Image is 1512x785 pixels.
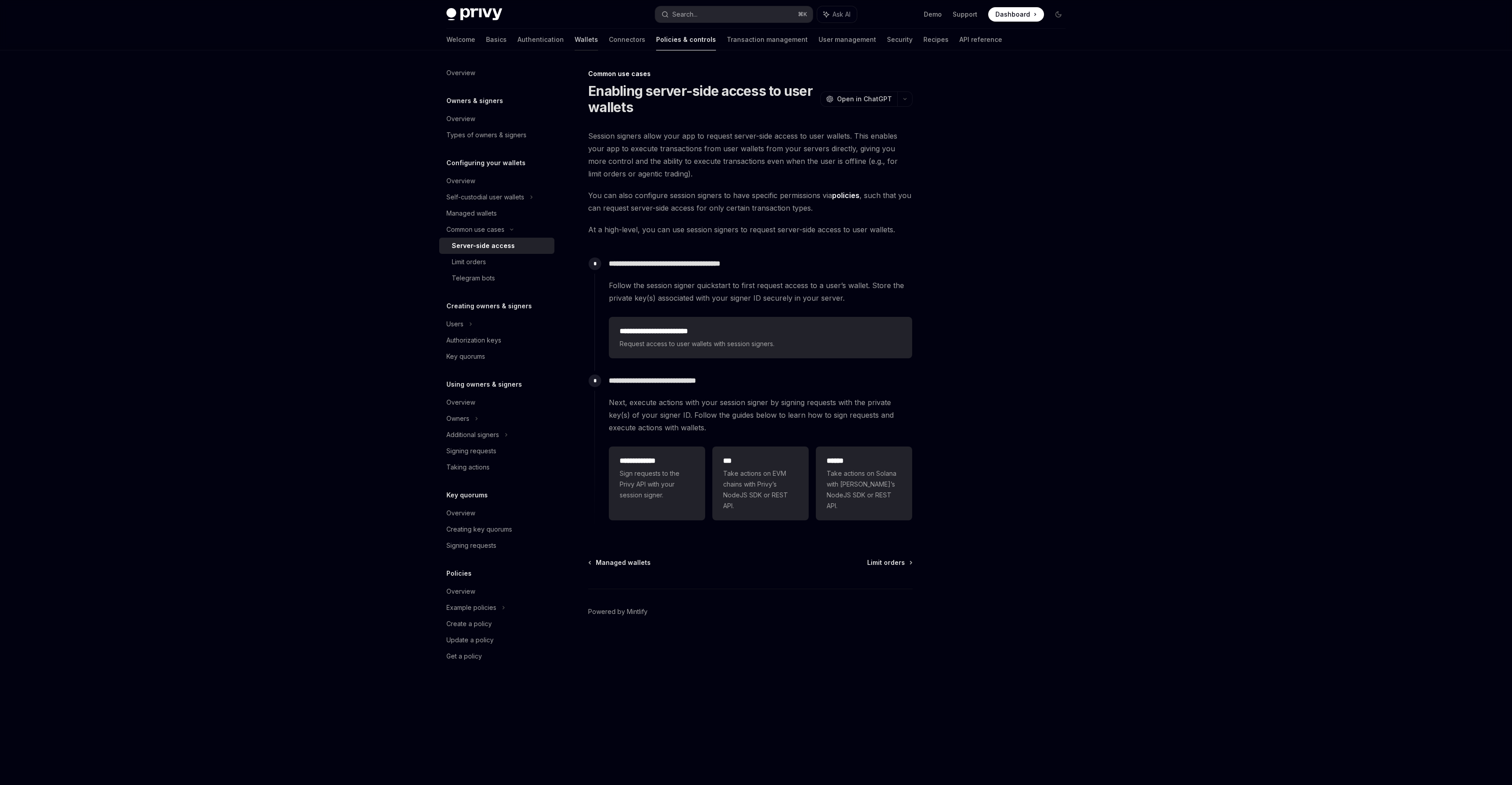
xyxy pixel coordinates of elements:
h5: Owners & signers [446,95,503,106]
div: Overview [446,68,475,78]
span: Request access to user wallets with session signers. [620,338,901,349]
span: Managed wallets [596,558,651,567]
a: Signing requests [439,443,554,459]
span: Take actions on Solana with [PERSON_NAME]’s NodeJS SDK or REST API. [827,468,901,511]
div: Overview [446,586,475,597]
div: Users [446,319,463,329]
div: Limit orders [452,257,486,267]
h5: Creating owners & signers [446,301,532,311]
a: Creating key quorums [439,521,554,537]
div: Types of owners & signers [446,130,526,140]
a: Security [887,29,913,50]
a: API reference [959,29,1002,50]
a: Policies & controls [656,29,716,50]
h1: Enabling server-side access to user wallets [588,83,817,115]
div: Common use cases [446,224,504,235]
a: Overview [439,505,554,521]
a: Authorization keys [439,332,554,348]
a: **** **** ***Sign requests to the Privy API with your session signer. [609,447,705,520]
a: Overview [439,173,554,189]
a: Transaction management [727,29,808,50]
a: Overview [439,394,554,411]
div: Get a policy [446,651,482,662]
a: Taking actions [439,459,554,475]
button: Search...⌘K [655,6,813,23]
a: Overview [439,111,554,127]
h5: Policies [446,568,472,579]
a: Key quorums [439,348,554,365]
div: Taking actions [446,462,490,473]
span: Follow the session signer quickstart to first request access to a user’s wallet. Store the privat... [609,279,912,304]
div: Overview [446,508,475,519]
a: Connectors [609,29,645,50]
div: Authorization keys [446,335,501,346]
span: Next, execute actions with your session signer by signing requests with the private key(s) of you... [609,396,912,434]
a: Recipes [923,29,949,50]
div: Key quorums [446,351,485,362]
div: Overview [446,397,475,408]
span: Take actions on EVM chains with Privy’s NodeJS SDK or REST API. [723,468,798,511]
a: **** *Take actions on Solana with [PERSON_NAME]’s NodeJS SDK or REST API. [816,447,912,520]
a: Welcome [446,29,475,50]
a: Get a policy [439,648,554,664]
a: Powered by Mintlify [588,607,648,616]
div: Creating key quorums [446,524,512,535]
div: Overview [446,176,475,186]
div: Server-side access [452,240,515,251]
span: Open in ChatGPT [837,95,892,104]
span: You can also configure session signers to have specific permissions via , such that you can reque... [588,189,913,214]
span: Sign requests to the Privy API with your session signer. [620,468,694,501]
a: Dashboard [988,7,1044,22]
h5: Configuring your wallets [446,158,526,168]
div: Common use cases [588,69,913,78]
div: Self-custodial user wallets [446,192,524,203]
div: Example policies [446,602,496,613]
h5: Using owners & signers [446,379,522,390]
span: ⌘ K [798,11,807,18]
div: Owners [446,413,469,424]
button: Toggle dark mode [1051,7,1066,22]
a: Update a policy [439,632,554,648]
img: dark logo [446,8,502,21]
a: Authentication [517,29,564,50]
button: Ask AI [817,6,857,23]
div: Signing requests [446,446,496,456]
div: Telegram bots [452,273,495,284]
a: Limit orders [439,254,554,270]
a: Basics [486,29,507,50]
h5: Key quorums [446,490,488,501]
div: Create a policy [446,618,492,629]
div: Search... [672,9,697,20]
a: policies [832,191,859,200]
div: Overview [446,113,475,124]
span: Dashboard [995,10,1030,19]
a: Signing requests [439,537,554,554]
a: Managed wallets [589,558,651,567]
a: Telegram bots [439,270,554,286]
a: Managed wallets [439,205,554,221]
a: Support [953,10,977,19]
span: Session signers allow your app to request server-side access to user wallets. This enables your a... [588,130,913,180]
a: Create a policy [439,616,554,632]
div: Managed wallets [446,208,497,219]
span: At a high-level, you can use session signers to request server-side access to user wallets. [588,223,913,236]
a: Server-side access [439,238,554,254]
a: User management [819,29,876,50]
a: Overview [439,583,554,600]
div: Additional signers [446,429,499,440]
span: Limit orders [867,558,905,567]
a: Demo [924,10,942,19]
a: Wallets [575,29,598,50]
a: Types of owners & signers [439,127,554,143]
div: Update a policy [446,635,494,645]
a: ***Take actions on EVM chains with Privy’s NodeJS SDK or REST API. [712,447,809,520]
a: Overview [439,65,554,81]
span: Ask AI [832,10,850,19]
button: Open in ChatGPT [820,91,897,107]
a: Limit orders [867,558,912,567]
div: Signing requests [446,540,496,551]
